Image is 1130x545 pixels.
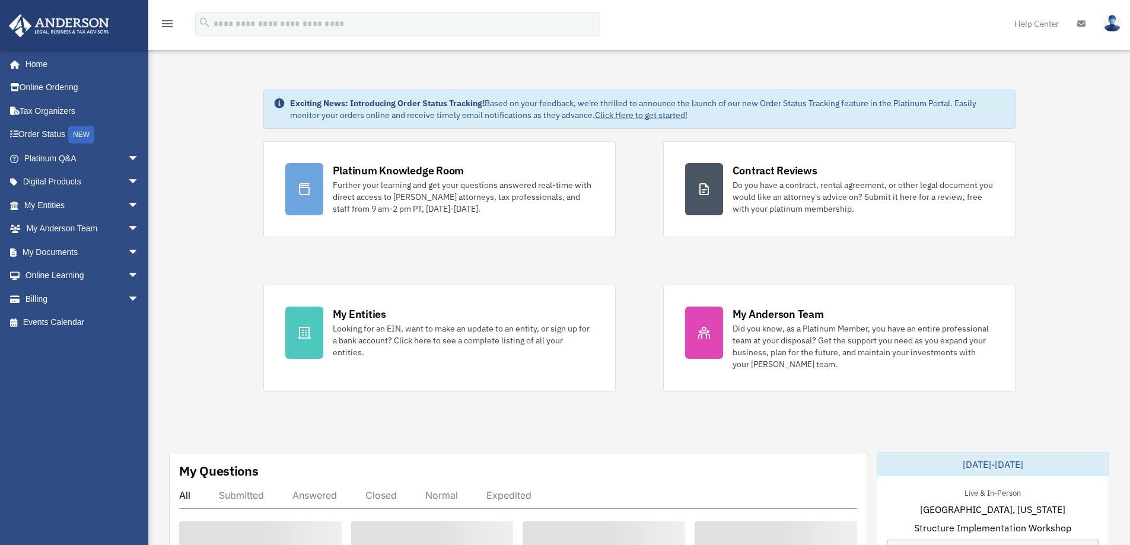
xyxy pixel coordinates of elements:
div: Live & In-Person [955,486,1030,498]
div: Looking for an EIN, want to make an update to an entity, or sign up for a bank account? Click her... [333,323,594,358]
span: [GEOGRAPHIC_DATA], [US_STATE] [920,502,1065,517]
a: My Anderson Teamarrow_drop_down [8,217,157,241]
div: Do you have a contract, rental agreement, or other legal document you would like an attorney's ad... [733,179,994,215]
div: Closed [365,489,397,501]
i: search [198,16,211,29]
span: arrow_drop_down [128,217,151,241]
a: Billingarrow_drop_down [8,287,157,311]
strong: Exciting News: Introducing Order Status Tracking! [290,98,485,109]
div: NEW [68,126,94,144]
div: Based on your feedback, we're thrilled to announce the launch of our new Order Status Tracking fe... [290,97,1005,121]
a: Events Calendar [8,311,157,334]
span: arrow_drop_down [128,264,151,288]
a: My Entitiesarrow_drop_down [8,193,157,217]
a: Contract Reviews Do you have a contract, rental agreement, or other legal document you would like... [663,141,1016,237]
span: arrow_drop_down [128,240,151,264]
span: arrow_drop_down [128,170,151,195]
a: menu [160,21,174,31]
div: Further your learning and get your questions answered real-time with direct access to [PERSON_NAM... [333,179,594,215]
a: Digital Productsarrow_drop_down [8,170,157,194]
a: Platinum Q&Aarrow_drop_down [8,146,157,170]
div: All [179,489,190,501]
span: arrow_drop_down [128,146,151,171]
a: Platinum Knowledge Room Further your learning and get your questions answered real-time with dire... [263,141,616,237]
div: Platinum Knowledge Room [333,163,464,178]
img: User Pic [1103,15,1121,32]
a: My Anderson Team Did you know, as a Platinum Member, you have an entire professional team at your... [663,285,1016,392]
span: arrow_drop_down [128,287,151,311]
a: Click Here to get started! [595,110,687,120]
a: My Documentsarrow_drop_down [8,240,157,264]
a: Online Ordering [8,76,157,100]
div: Did you know, as a Platinum Member, you have an entire professional team at your disposal? Get th... [733,323,994,370]
img: Anderson Advisors Platinum Portal [5,14,113,37]
span: Structure Implementation Workshop [914,521,1071,535]
a: Tax Organizers [8,99,157,123]
a: Home [8,52,151,76]
div: Contract Reviews [733,163,817,178]
a: My Entities Looking for an EIN, want to make an update to an entity, or sign up for a bank accoun... [263,285,616,392]
div: Normal [425,489,458,501]
div: Answered [292,489,337,501]
a: Online Learningarrow_drop_down [8,264,157,288]
div: Submitted [219,489,264,501]
div: My Anderson Team [733,307,824,321]
div: Expedited [486,489,531,501]
div: My Entities [333,307,386,321]
i: menu [160,17,174,31]
div: My Questions [179,462,259,480]
a: Order StatusNEW [8,123,157,147]
span: arrow_drop_down [128,193,151,218]
div: [DATE]-[DATE] [877,452,1109,476]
